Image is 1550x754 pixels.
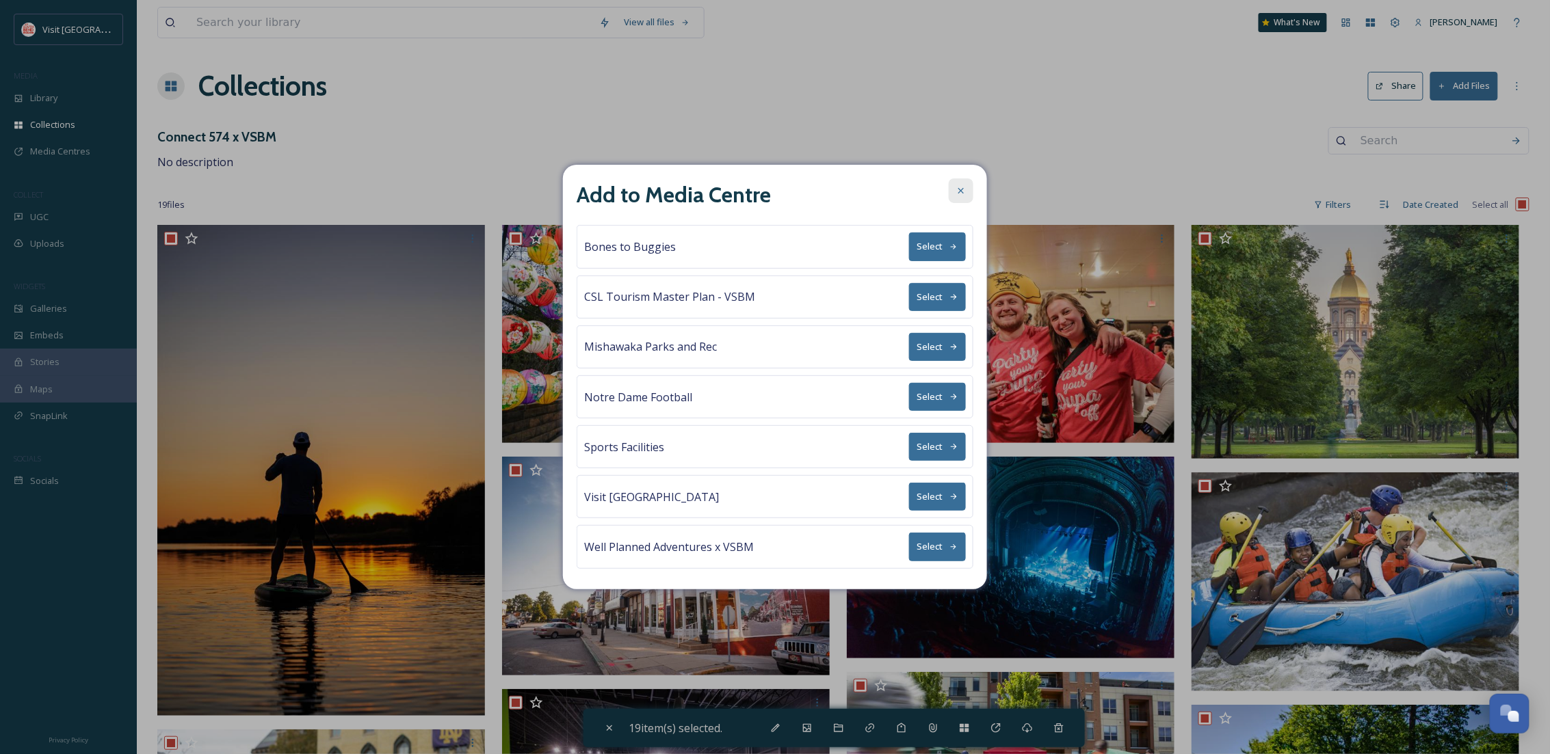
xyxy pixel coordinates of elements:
[909,433,966,461] button: Select
[584,288,755,305] span: CSL Tourism Master Plan - VSBM
[909,383,966,411] button: Select
[909,533,966,561] button: Select
[909,333,966,361] button: Select
[577,178,771,211] h2: Add to Media Centre
[584,239,676,255] span: Bones to Buggies
[909,483,966,511] button: Select
[1490,694,1529,733] button: Open Chat
[909,232,966,260] button: Select
[584,439,664,455] span: Sports Facilities
[584,539,754,555] span: Well Planned Adventures x VSBM
[909,283,966,311] button: Select
[584,489,719,505] span: Visit [GEOGRAPHIC_DATA]
[584,338,717,355] span: Mishawaka Parks and Rec
[584,389,692,405] span: Notre Dame Football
